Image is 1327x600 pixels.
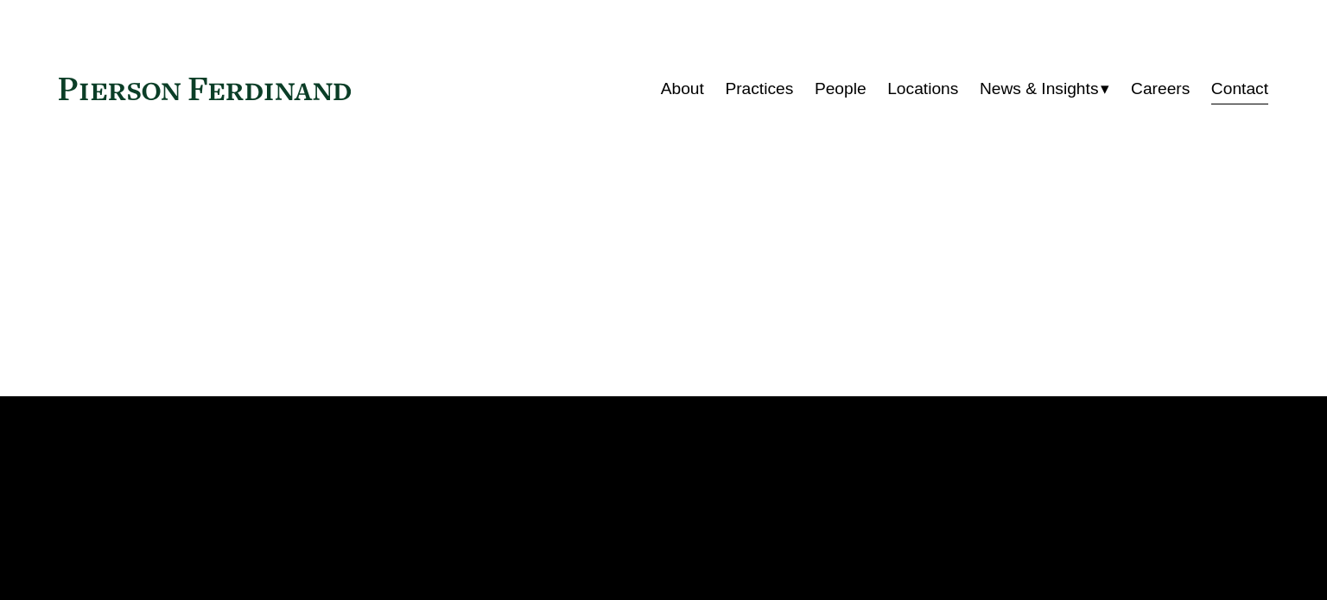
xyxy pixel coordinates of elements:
[661,73,704,105] a: About
[887,73,958,105] a: Locations
[815,73,867,105] a: People
[1131,73,1190,105] a: Careers
[725,73,793,105] a: Practices
[1211,73,1268,105] a: Contact
[980,74,1099,104] span: News & Insights
[980,73,1110,105] a: folder dropdown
